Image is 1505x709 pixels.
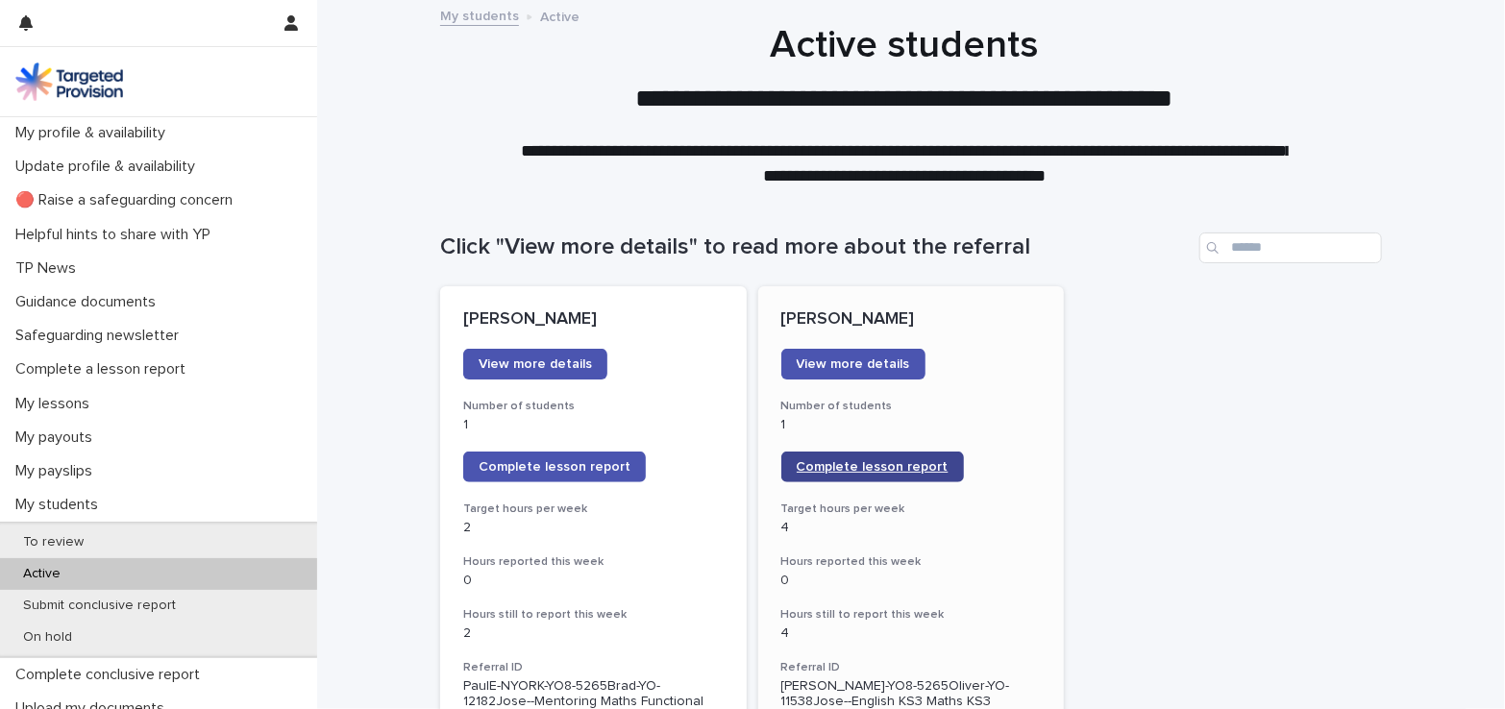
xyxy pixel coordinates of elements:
h3: Number of students [781,399,1042,414]
a: View more details [463,349,607,379]
p: My payouts [8,428,108,447]
h1: Active students [433,22,1375,68]
p: Complete conclusive report [8,666,215,684]
p: Guidance documents [8,293,171,311]
p: [PERSON_NAME] [463,309,724,330]
h3: Target hours per week [463,501,724,517]
p: 4 [781,520,1042,536]
p: Helpful hints to share with YP [8,226,226,244]
a: Complete lesson report [781,452,964,482]
input: Search [1199,232,1382,263]
a: View more details [781,349,925,379]
a: My students [440,4,519,26]
img: M5nRWzHhSzIhMunXDL62 [15,62,123,101]
p: 1 [781,417,1042,433]
p: Update profile & availability [8,158,210,176]
p: 0 [781,573,1042,589]
span: Complete lesson report [479,460,630,474]
p: TP News [8,259,91,278]
span: View more details [479,357,592,371]
h3: Referral ID [781,660,1042,675]
p: 1 [463,417,724,433]
p: My lessons [8,395,105,413]
span: Complete lesson report [797,460,949,474]
h3: Hours still to report this week [781,607,1042,623]
p: 2 [463,625,724,642]
p: On hold [8,629,87,646]
p: 🔴 Raise a safeguarding concern [8,191,248,209]
p: Safeguarding newsletter [8,327,194,345]
p: Active [540,5,580,26]
p: My payslips [8,462,108,480]
p: Active [8,566,76,582]
h3: Referral ID [463,660,724,675]
p: My profile & availability [8,124,181,142]
h3: Hours reported this week [781,554,1042,570]
h3: Hours still to report this week [463,607,724,623]
p: 0 [463,573,724,589]
h3: Target hours per week [781,501,1042,517]
p: 2 [463,520,724,536]
p: My students [8,496,113,514]
p: 4 [781,625,1042,642]
h1: Click "View more details" to read more about the referral [440,233,1192,261]
p: Complete a lesson report [8,360,201,379]
a: Complete lesson report [463,452,646,482]
span: View more details [797,357,910,371]
h3: Number of students [463,399,724,414]
p: [PERSON_NAME] [781,309,1042,330]
p: Submit conclusive report [8,598,191,614]
h3: Hours reported this week [463,554,724,570]
p: To review [8,534,99,550]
